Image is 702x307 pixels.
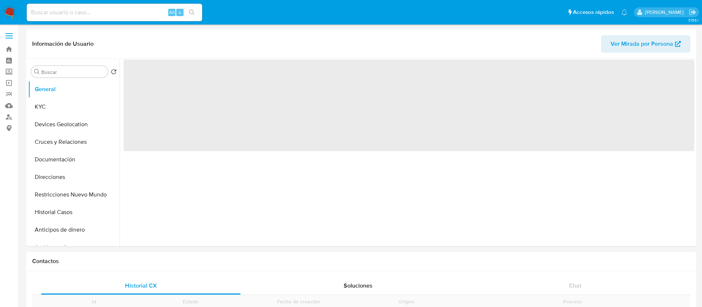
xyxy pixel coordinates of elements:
[28,151,120,168] button: Documentación
[601,35,690,53] button: Ver Mirada por Persona
[344,281,373,290] span: Soluciones
[179,9,181,16] span: s
[32,258,690,265] h1: Contactos
[28,168,120,186] button: Direcciones
[34,69,40,75] button: Buscar
[184,7,199,18] button: search-icon
[28,203,120,221] button: Historial Casos
[124,60,694,151] span: ‌
[111,69,117,77] button: Volver al orden por defecto
[41,69,105,75] input: Buscar
[645,9,686,16] p: alicia.aldreteperez@mercadolibre.com.mx
[621,9,627,15] a: Notificaciones
[689,8,697,16] a: Salir
[27,8,202,17] input: Buscar usuario o caso...
[569,281,581,290] span: Chat
[573,8,614,16] span: Accesos rápidos
[28,81,120,98] button: General
[125,281,157,290] span: Historial CX
[28,98,120,116] button: KYC
[28,186,120,203] button: Restricciones Nuevo Mundo
[169,9,175,16] span: Alt
[28,133,120,151] button: Cruces y Relaciones
[611,35,673,53] span: Ver Mirada por Persona
[28,116,120,133] button: Devices Geolocation
[28,221,120,239] button: Anticipos de dinero
[32,40,94,48] h1: Información de Usuario
[28,239,120,256] button: Archivos adjuntos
